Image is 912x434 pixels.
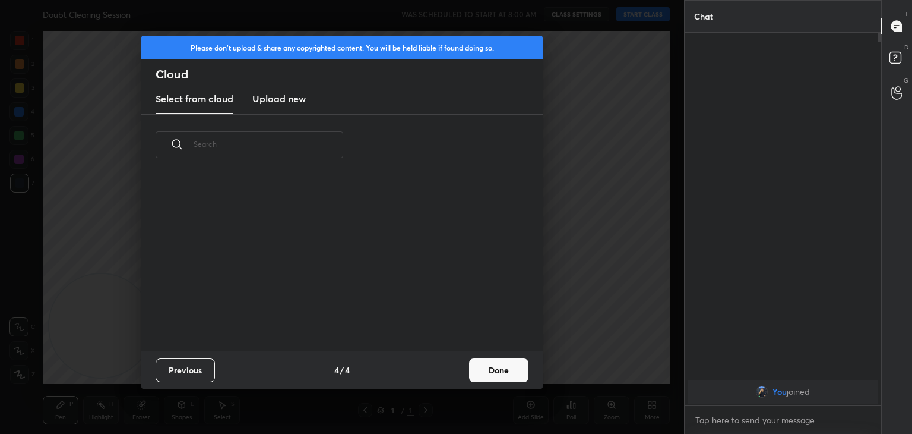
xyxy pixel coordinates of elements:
h3: Upload new [252,92,306,106]
p: T [905,10,908,18]
button: Done [469,358,528,382]
div: Please don't upload & share any copyrighted content. You will be held liable if found doing so. [141,36,543,59]
div: grid [685,378,881,406]
img: d89acffa0b7b45d28d6908ca2ce42307.jpg [756,386,768,398]
h4: 4 [334,364,339,376]
span: You [772,387,787,397]
h3: Select from cloud [156,92,233,106]
h4: / [340,364,344,376]
h2: Cloud [156,67,543,82]
button: Previous [156,358,215,382]
h4: 4 [345,364,350,376]
input: Search [194,119,343,169]
p: G [904,76,908,85]
span: joined [787,387,810,397]
p: D [904,43,908,52]
p: Chat [685,1,723,32]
